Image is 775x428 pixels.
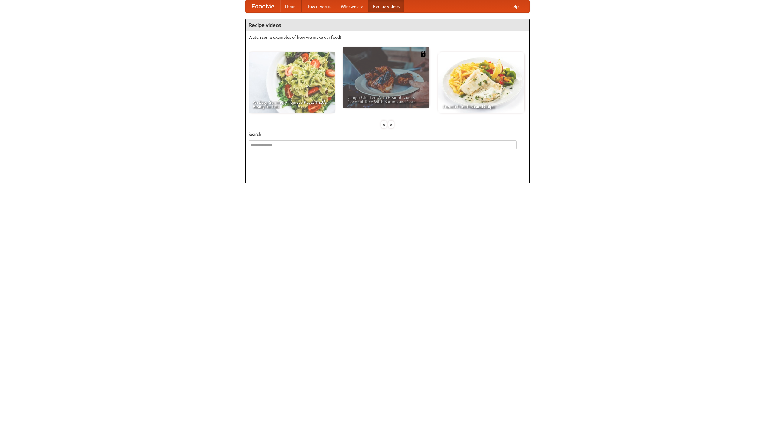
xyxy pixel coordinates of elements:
[246,0,280,12] a: FoodMe
[249,34,526,40] p: Watch some examples of how we make our food!
[249,131,526,137] h5: Search
[443,104,520,109] span: French Fries Fish and Chips
[438,52,524,113] a: French Fries Fish and Chips
[249,52,335,113] a: An Easy, Summery Tomato Pasta That's Ready for Fall
[381,121,387,128] div: «
[302,0,336,12] a: How it works
[505,0,523,12] a: Help
[253,100,330,109] span: An Easy, Summery Tomato Pasta That's Ready for Fall
[336,0,368,12] a: Who we are
[246,19,529,31] h4: Recipe videos
[368,0,404,12] a: Recipe videos
[420,51,426,57] img: 483408.png
[388,121,394,128] div: »
[280,0,302,12] a: Home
